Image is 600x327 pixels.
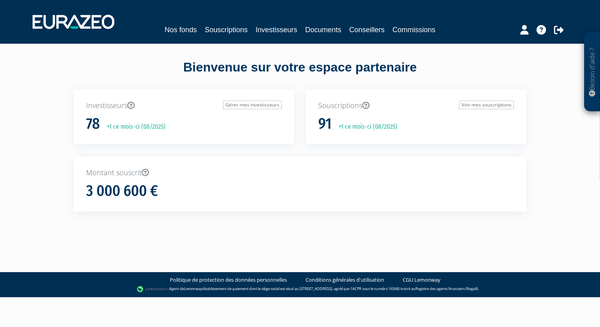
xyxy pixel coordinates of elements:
a: Gérer mes investisseurs [223,101,282,109]
p: Investisseurs [86,101,282,111]
p: +1 ce mois-ci (08/2025) [101,122,165,132]
a: Politique de protection des données personnelles [170,276,287,284]
p: Montant souscrit [86,168,514,178]
a: Registre des agents financiers (Regafi) [415,286,478,291]
a: Documents [305,24,341,35]
a: CGU Lemonway [403,276,440,284]
img: logo-lemonway.png [137,285,167,293]
h1: 91 [318,116,332,132]
p: Souscriptions [318,101,514,111]
div: Bienvenue sur votre espace partenaire [68,58,532,89]
h1: 78 [86,116,100,132]
a: Souscriptions [205,24,248,35]
a: Voir mes souscriptions [459,101,514,109]
p: Besoin d'aide ? [588,36,597,108]
img: 1732889491-logotype_eurazeo_blanc_rvb.png [33,15,114,29]
div: - Agent de (établissement de paiement dont le siège social est situé au [STREET_ADDRESS], agréé p... [8,285,592,293]
h1: 3 000 600 € [86,183,158,199]
a: Nos fonds [165,24,197,35]
a: Conditions générales d'utilisation [306,276,384,284]
a: Commissions [392,24,435,35]
p: +1 ce mois-ci (08/2025) [333,122,397,132]
a: Conseillers [349,24,385,35]
a: Investisseurs [256,24,297,35]
a: Lemonway [184,286,202,291]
